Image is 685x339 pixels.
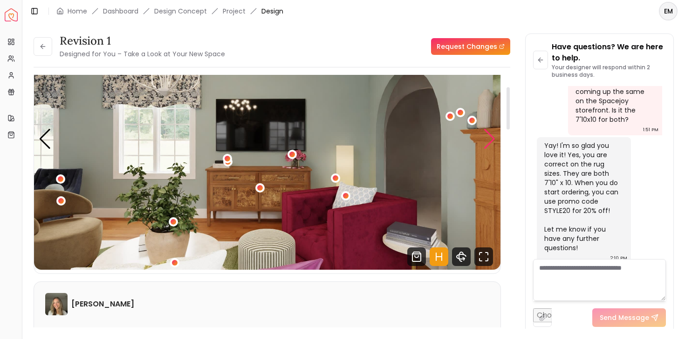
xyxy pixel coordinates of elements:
[552,41,666,64] p: Have questions? We are here to help.
[154,7,207,16] li: Design Concept
[452,247,471,266] svg: 360 View
[34,8,500,270] div: 3 / 6
[60,49,225,59] small: Designed for You – Take a Look at Your New Space
[575,50,653,124] div: Can you please confirm which rug sizes we are ordering? For some reason it's not coming up the sa...
[431,38,510,55] a: Request Changes
[544,141,622,253] div: Yay! I'm so glad you love it! Yes, you are correct on the rug sizes. They are both 7'10" x 10. Wh...
[45,326,489,336] p: Please listen to the voice note from your designer, outlining the details of your design.
[5,8,18,21] img: Spacejoy Logo
[659,2,678,20] button: EM
[430,247,448,266] svg: Hotspots Toggle
[71,299,134,310] h6: [PERSON_NAME]
[34,8,500,270] img: Design Render 3
[68,7,87,16] a: Home
[60,33,225,48] h3: Revision 1
[103,7,138,16] a: Dashboard
[45,293,68,315] img: Sarah Nelson
[474,247,493,266] svg: Fullscreen
[39,129,51,149] div: Previous slide
[407,247,426,266] svg: Shop Products from this design
[5,8,18,21] a: Spacejoy
[552,64,666,79] p: Your designer will respond within 2 business days.
[34,8,500,270] div: Carousel
[223,7,246,16] a: Project
[56,7,283,16] nav: breadcrumb
[660,3,677,20] span: EM
[261,7,283,16] span: Design
[610,253,627,263] div: 2:10 PM
[643,125,658,134] div: 1:51 PM
[483,129,496,149] div: Next slide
